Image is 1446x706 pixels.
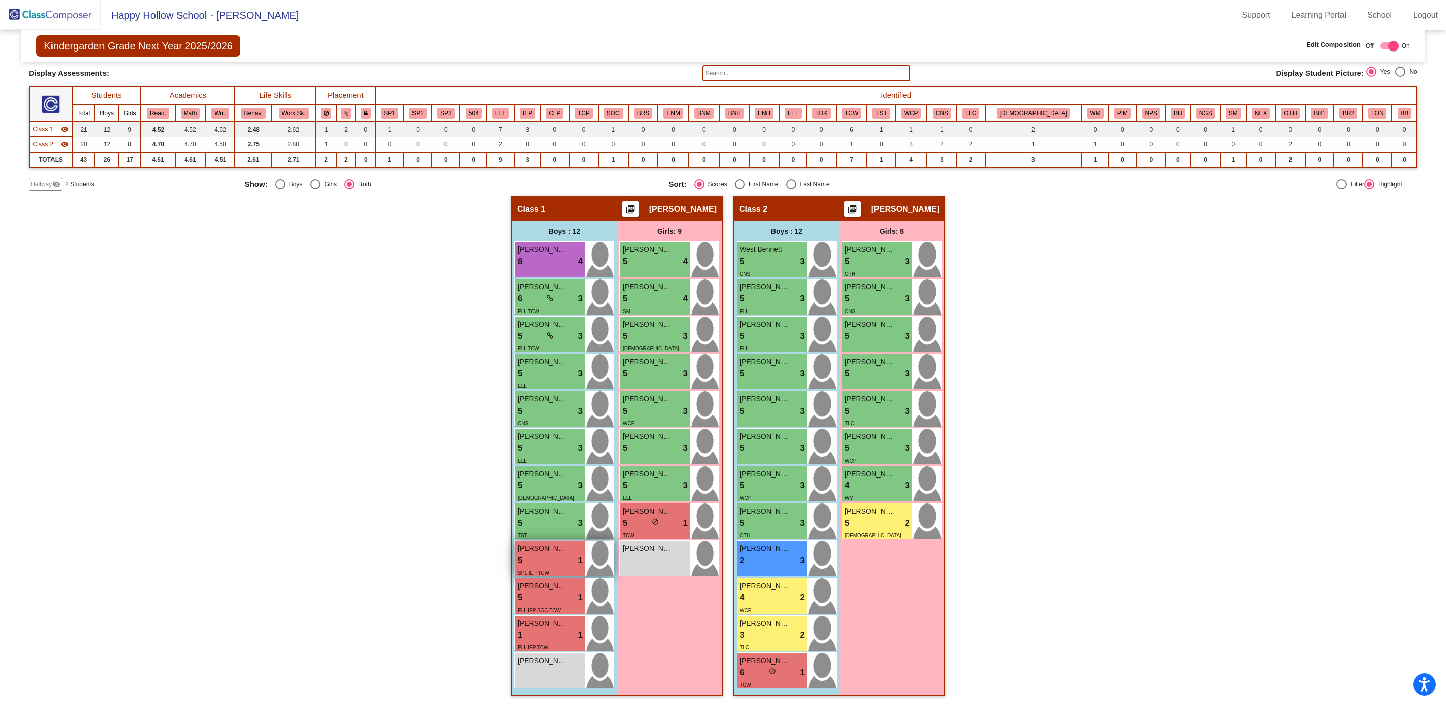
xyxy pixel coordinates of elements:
[779,122,807,137] td: 0
[623,309,630,314] span: SM
[518,255,522,268] span: 8
[235,87,316,105] th: Life Skills
[272,122,316,137] td: 2.62
[432,152,460,167] td: 0
[460,122,487,137] td: 0
[683,292,688,306] span: 4
[957,122,985,137] td: 0
[31,180,52,189] span: Hallway
[141,137,175,152] td: 4.70
[629,105,658,122] th: Boston Student Resident
[95,105,119,122] th: Boys
[689,137,719,152] td: 0
[785,108,802,119] button: FEL
[540,152,569,167] td: 0
[872,108,890,119] button: TST
[1234,7,1278,23] a: Support
[518,282,568,292] span: [PERSON_NAME]
[807,122,836,137] td: 0
[279,108,309,119] button: Work Sk.
[895,137,926,152] td: 3
[836,122,867,137] td: 6
[376,87,1417,105] th: Identified
[740,255,744,268] span: 5
[175,122,206,137] td: 4.52
[1339,108,1357,119] button: BR2
[356,122,375,137] td: 0
[1392,105,1416,122] th: Bright Beginnings Natick
[514,122,541,137] td: 3
[985,105,1081,122] th: Goddard School
[1087,108,1104,119] button: WM
[1392,152,1416,167] td: 0
[845,271,855,277] span: OTH
[1221,122,1246,137] td: 1
[119,152,141,167] td: 17
[598,137,629,152] td: 0
[487,152,514,167] td: 9
[316,87,375,105] th: Placement
[1221,152,1246,167] td: 1
[957,137,985,152] td: 2
[1246,137,1275,152] td: 0
[205,152,235,167] td: 4.51
[624,204,636,218] mat-icon: picture_as_pdf
[432,105,460,122] th: Special Education 3
[812,108,831,119] button: TDK
[1137,152,1166,167] td: 0
[839,221,944,241] div: Girls: 8
[1081,105,1109,122] th: Wayland Motessori
[1196,108,1215,119] button: NGS
[689,152,719,167] td: 0
[119,122,141,137] td: 9
[1081,137,1109,152] td: 1
[1363,122,1392,137] td: 0
[72,105,95,122] th: Total
[1281,108,1300,119] button: OTH
[1405,7,1446,23] a: Logout
[1334,137,1363,152] td: 0
[1366,41,1374,51] span: Off
[683,255,688,268] span: 4
[1392,122,1416,137] td: 0
[569,152,598,167] td: 0
[725,108,744,119] button: BNH
[95,122,119,137] td: 12
[356,105,375,122] th: Keep with teacher
[895,105,926,122] th: Wayland Creative Preschool
[336,137,356,152] td: 0
[1246,105,1275,122] th: Next Generation, Sudbury
[1398,108,1412,119] button: BB
[629,137,658,152] td: 0
[316,152,336,167] td: 2
[807,152,836,167] td: 0
[437,108,454,119] button: SP3
[487,105,514,122] th: English Language Learner
[1081,122,1109,137] td: 0
[52,180,60,188] mat-icon: visibility_off
[540,105,569,122] th: Class Leader - Positive influence
[598,122,629,137] td: 1
[658,105,689,122] th: Emotional Needs - Moderate
[29,69,109,78] span: Display Assessments:
[381,108,398,119] button: SP1
[1191,137,1221,152] td: 0
[245,180,268,189] span: Show:
[649,204,717,214] span: [PERSON_NAME]
[1137,137,1166,152] td: 0
[1363,152,1392,167] td: 0
[65,180,94,189] span: 2 Students
[409,108,426,119] button: SP2
[749,137,779,152] td: 0
[1226,108,1241,119] button: SM
[1363,137,1392,152] td: 0
[432,137,460,152] td: 0
[540,122,569,137] td: 0
[845,309,855,314] span: CNS
[1221,105,1246,122] th: Sunrise montessori natick
[245,179,661,189] mat-radio-group: Select an option
[403,137,432,152] td: 0
[175,137,206,152] td: 4.70
[1402,41,1410,51] span: On
[796,180,830,189] div: Last Name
